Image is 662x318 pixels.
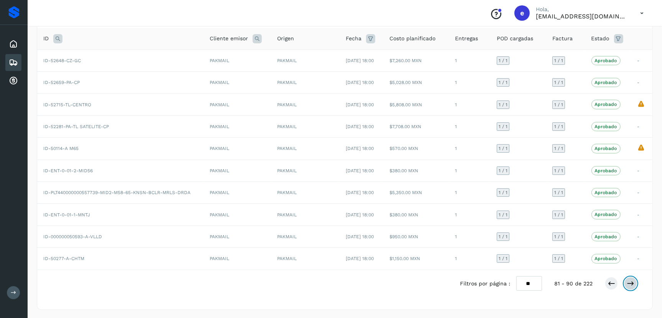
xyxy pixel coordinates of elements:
span: Factura [552,35,573,43]
td: 1 [449,138,491,160]
span: PAKMAIL [277,190,297,195]
td: - [631,115,652,137]
td: PAKMAIL [204,72,271,94]
td: $5,808.00 MXN [383,94,449,115]
span: Entregas [455,35,478,43]
td: 1 [449,72,491,94]
span: Estado [591,35,609,43]
span: 1 / 1 [499,256,508,261]
span: ID-52281-PA-TL SATELITE-CP [43,124,109,129]
td: 1 [449,204,491,226]
p: Aprobado [595,168,617,173]
span: 1 / 1 [554,80,563,85]
span: 1 / 1 [499,124,508,129]
td: 1 [449,115,491,137]
span: Fecha [346,35,361,43]
span: [DATE] 18:00 [346,256,374,261]
p: Aprobado [595,256,617,261]
td: 1 [449,182,491,204]
span: ID-ENT-0-01-1-MNTJ [43,212,90,217]
span: 1 / 1 [499,146,508,151]
span: ID-52659-PA-CP [43,80,80,85]
p: Aprobado [595,124,617,129]
td: PAKMAIL [204,182,271,204]
div: Embarques [5,54,21,71]
span: ID-PLT440000000557739-MID2-M58-65-KNSN-BCLR-MRLS-DRDA [43,190,191,195]
td: $950.00 MXN [383,226,449,247]
td: $5,350.00 MXN [383,182,449,204]
span: Cliente emisor [210,35,248,43]
span: 1 / 1 [554,124,563,129]
span: PAKMAIL [277,124,297,129]
p: Aprobado [595,234,617,239]
td: PAKMAIL [204,204,271,226]
span: [DATE] 18:00 [346,124,374,129]
span: PAKMAIL [277,234,297,239]
span: PAKMAIL [277,80,297,85]
span: 1 / 1 [499,213,508,217]
td: $1,150.00 MXN [383,248,449,270]
td: $7,260.00 MXN [383,49,449,71]
p: Aprobado [595,102,617,107]
td: PAKMAIL [204,160,271,181]
p: Aprobado [595,212,617,217]
span: [DATE] 18:00 [346,80,374,85]
span: 1 / 1 [554,102,563,107]
td: PAKMAIL [204,49,271,71]
span: 1 / 1 [499,234,508,239]
span: Origen [277,35,294,43]
span: 1 / 1 [499,168,508,173]
td: 1 [449,248,491,270]
span: PAKMAIL [277,102,297,107]
p: Aprobado [595,80,617,85]
span: PAKMAIL [277,168,297,173]
td: - [631,72,652,94]
span: 1 / 1 [554,168,563,173]
span: PAKMAIL [277,212,297,217]
td: 1 [449,226,491,247]
div: Cuentas por cobrar [5,72,21,89]
td: 1 [449,160,491,181]
td: $380.00 MXN [383,160,449,181]
span: ID-50114-A M65 [43,146,79,151]
span: ID-000000050593-A-VLLD [43,234,102,239]
p: Aprobado [595,146,617,151]
span: 1 / 1 [554,234,563,239]
td: $570.00 MXN [383,138,449,160]
span: POD cargadas [497,35,533,43]
span: Filtros por página : [460,280,510,288]
td: $380.00 MXN [383,204,449,226]
td: - [631,204,652,226]
span: 81 - 90 de 222 [554,280,593,288]
span: PAKMAIL [277,146,297,151]
span: [DATE] 18:00 [346,102,374,107]
span: 1 / 1 [554,213,563,217]
span: PAKMAIL [277,256,297,261]
span: 1 / 1 [499,102,508,107]
span: 1 / 1 [554,146,563,151]
span: 1 / 1 [499,190,508,195]
span: [DATE] 18:00 [346,212,374,217]
span: [DATE] 18:00 [346,58,374,63]
td: PAKMAIL [204,115,271,137]
td: - [631,182,652,204]
p: Aprobado [595,58,617,63]
span: [DATE] 18:00 [346,146,374,151]
span: 1 / 1 [499,58,508,63]
div: Inicio [5,36,21,53]
td: - [631,226,652,247]
td: PAKMAIL [204,94,271,115]
span: 1 / 1 [554,58,563,63]
span: 1 / 1 [554,256,563,261]
span: [DATE] 18:00 [346,190,374,195]
td: - [631,160,652,181]
td: 1 [449,49,491,71]
span: ID-50277-A-CHTM [43,256,84,261]
span: ID-52715-TL-CENTRO [43,102,91,107]
span: 1 / 1 [499,80,508,85]
p: Aprobado [595,190,617,195]
span: Costo planificado [389,35,435,43]
td: $5,028.00 MXN [383,72,449,94]
span: [DATE] 18:00 [346,234,374,239]
span: ID [43,35,49,43]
